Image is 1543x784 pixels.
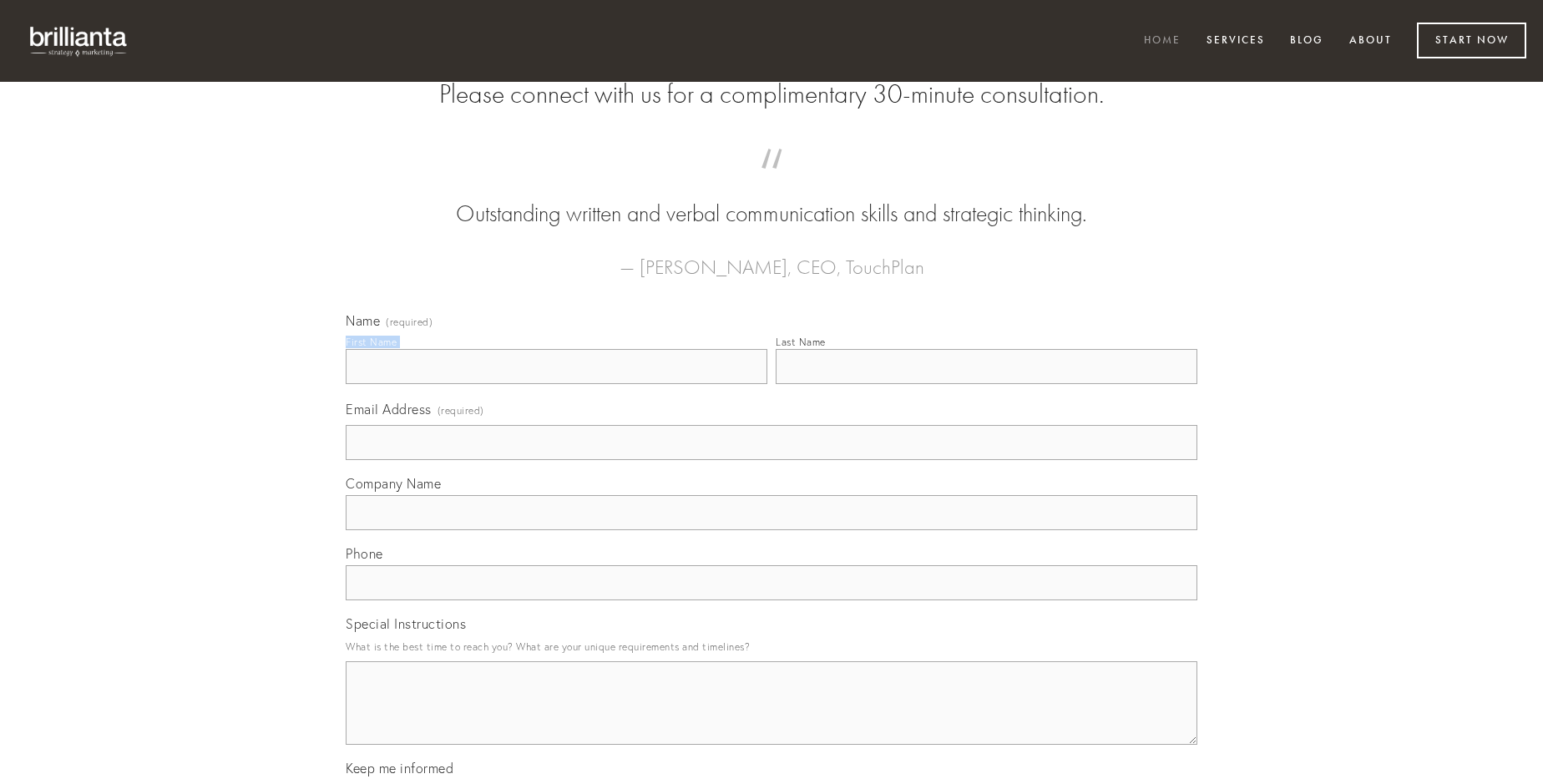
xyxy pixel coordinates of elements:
[346,545,383,562] span: Phone
[346,312,380,329] span: Name
[776,336,826,348] div: Last Name
[346,760,453,776] span: Keep me informed
[372,165,1171,198] span: “
[346,78,1197,110] h2: Please connect with us for a complimentary 30-minute consultation.
[438,399,484,422] span: (required)
[1417,23,1526,58] a: Start Now
[17,17,142,65] img: brillianta - research, strategy, marketing
[346,336,397,348] div: First Name
[386,317,433,327] span: (required)
[372,165,1171,230] blockquote: Outstanding written and verbal communication skills and strategic thinking.
[346,615,466,632] span: Special Instructions
[1338,28,1403,55] a: About
[1196,28,1276,55] a: Services
[346,475,441,492] span: Company Name
[372,230,1171,284] figcaption: — [PERSON_NAME], CEO, TouchPlan
[346,635,1197,658] p: What is the best time to reach you? What are your unique requirements and timelines?
[1279,28,1334,55] a: Blog
[346,401,432,417] span: Email Address
[1133,28,1191,55] a: Home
